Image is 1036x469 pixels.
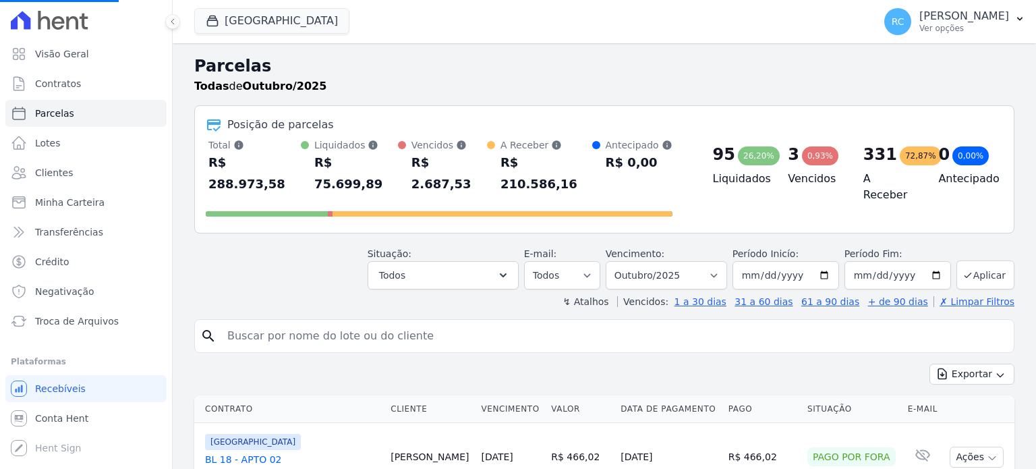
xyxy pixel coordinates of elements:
[5,40,167,67] a: Visão Geral
[802,395,902,423] th: Situação
[546,395,615,423] th: Valor
[713,171,767,187] h4: Liquidados
[411,138,487,152] div: Vencidos
[5,405,167,432] a: Conta Hent
[5,100,167,127] a: Parcelas
[617,296,668,307] label: Vencidos:
[314,138,398,152] div: Liquidados
[868,296,928,307] a: + de 90 dias
[314,152,398,195] div: R$ 75.699,89
[5,248,167,275] a: Crédito
[863,171,917,203] h4: A Receber
[892,17,904,26] span: RC
[615,395,723,423] th: Data de Pagamento
[919,9,1009,23] p: [PERSON_NAME]
[35,107,74,120] span: Parcelas
[35,136,61,150] span: Lotes
[5,189,167,216] a: Minha Carteira
[735,296,793,307] a: 31 a 60 dias
[35,314,119,328] span: Troca de Arquivos
[194,395,385,423] th: Contrato
[11,354,161,370] div: Plataformas
[194,8,349,34] button: [GEOGRAPHIC_DATA]
[674,296,726,307] a: 1 a 30 dias
[5,70,167,97] a: Contratos
[900,146,942,165] div: 72,87%
[863,144,897,165] div: 331
[200,328,217,344] i: search
[35,255,69,269] span: Crédito
[938,171,992,187] h4: Antecipado
[807,447,896,466] div: Pago por fora
[481,451,513,462] a: [DATE]
[738,146,780,165] div: 26,20%
[385,395,476,423] th: Cliente
[243,80,327,92] strong: Outubro/2025
[5,308,167,335] a: Troca de Arquivos
[35,166,73,180] span: Clientes
[952,146,989,165] div: 0,00%
[194,54,1014,78] h2: Parcelas
[938,144,950,165] div: 0
[194,78,326,94] p: de
[35,382,86,395] span: Recebíveis
[933,296,1014,307] a: ✗ Limpar Filtros
[411,152,487,195] div: R$ 2.687,53
[35,77,81,90] span: Contratos
[801,296,859,307] a: 61 a 90 dias
[5,130,167,157] a: Lotes
[5,159,167,186] a: Clientes
[194,80,229,92] strong: Todas
[379,267,405,283] span: Todos
[35,196,105,209] span: Minha Carteira
[35,285,94,298] span: Negativação
[606,248,664,259] label: Vencimento:
[227,117,334,133] div: Posição de parcelas
[919,23,1009,34] p: Ver opções
[5,375,167,402] a: Recebíveis
[723,395,802,423] th: Pago
[873,3,1036,40] button: RC [PERSON_NAME] Ver opções
[788,144,799,165] div: 3
[35,47,89,61] span: Visão Geral
[500,138,592,152] div: A Receber
[713,144,735,165] div: 95
[5,219,167,246] a: Transferências
[205,434,301,450] span: [GEOGRAPHIC_DATA]
[788,171,842,187] h4: Vencidos
[35,225,103,239] span: Transferências
[500,152,592,195] div: R$ 210.586,16
[35,412,88,425] span: Conta Hent
[844,247,951,261] label: Período Fim:
[368,261,519,289] button: Todos
[563,296,608,307] label: ↯ Atalhos
[902,395,944,423] th: E-mail
[5,278,167,305] a: Negativação
[929,364,1014,385] button: Exportar
[802,146,838,165] div: 0,93%
[950,447,1004,468] button: Ações
[208,152,301,195] div: R$ 288.973,58
[208,138,301,152] div: Total
[606,138,672,152] div: Antecipado
[476,395,546,423] th: Vencimento
[524,248,557,259] label: E-mail:
[368,248,411,259] label: Situação:
[219,323,1008,350] input: Buscar por nome do lote ou do cliente
[956,260,1014,289] button: Aplicar
[732,248,799,259] label: Período Inicío:
[606,152,672,173] div: R$ 0,00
